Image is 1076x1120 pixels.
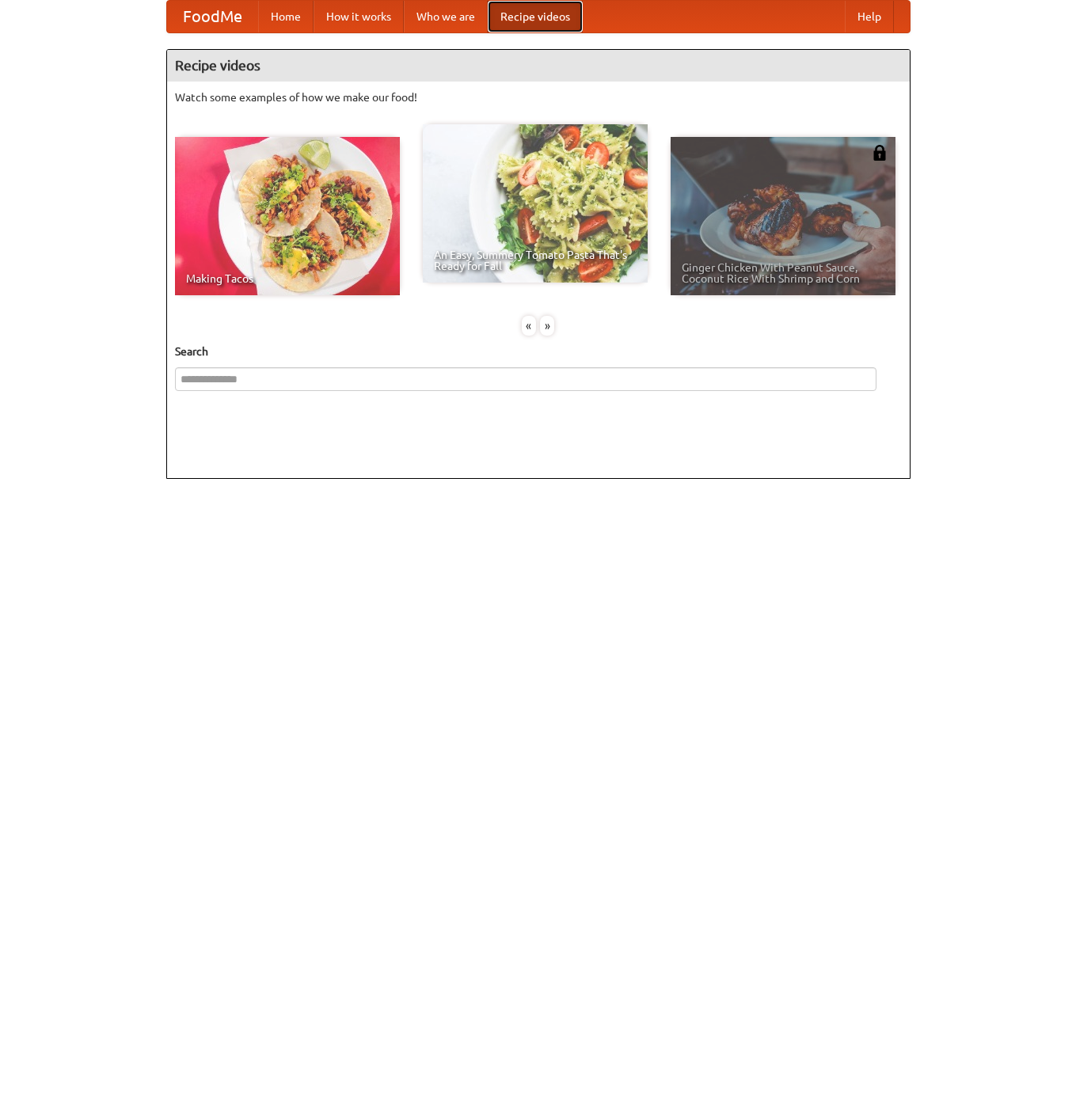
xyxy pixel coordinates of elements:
a: Who we are [404,1,488,32]
a: Making Tacos [175,137,400,295]
a: Home [258,1,314,32]
span: An Easy, Summery Tomato Pasta That's Ready for Fall [434,249,637,271]
a: FoodMe [167,1,258,32]
a: Help [845,1,894,32]
div: « [522,316,536,336]
a: Recipe videos [488,1,583,32]
a: An Easy, Summery Tomato Pasta That's Ready for Fall [423,124,648,283]
div: » [540,316,554,336]
p: Watch some examples of how we make our food! [175,89,902,105]
h4: Recipe videos [167,50,910,82]
span: Making Tacos [186,273,389,284]
h5: Search [175,344,902,359]
a: How it works [314,1,404,32]
img: 483408.png [872,145,888,161]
